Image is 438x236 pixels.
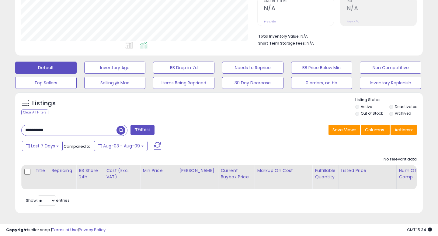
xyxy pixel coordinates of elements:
[257,167,310,174] div: Markup on Cost
[395,111,411,116] label: Archived
[130,125,154,135] button: Filters
[6,227,106,233] div: seller snap | |
[360,77,421,89] button: Inventory Replenish
[6,227,28,233] strong: Copyright
[258,34,300,39] b: Total Inventory Value:
[153,77,214,89] button: Items Being Repriced
[35,167,46,174] div: Title
[52,227,78,233] a: Terms of Use
[341,167,394,174] div: Listed Price
[21,110,48,115] div: Clear All Filters
[15,62,77,74] button: Default
[407,227,432,233] span: 2025-08-17 15:34 GMT
[94,141,148,151] button: Aug-03 - Aug-09
[391,125,417,135] button: Actions
[51,167,74,174] div: Repricing
[307,40,314,46] span: N/A
[26,197,70,203] span: Show: entries
[31,143,55,149] span: Last 7 Days
[221,167,252,180] div: Current Buybox Price
[360,62,421,74] button: Non Competitive
[79,167,101,180] div: BB Share 24h.
[179,167,215,174] div: [PERSON_NAME]
[291,62,353,74] button: BB Price Below Min
[222,62,283,74] button: Needs to Reprice
[106,167,137,180] div: Cost (Exc. VAT)
[264,5,334,13] h2: N/A
[384,157,417,162] div: No relevant data
[103,143,140,149] span: Aug-03 - Aug-09
[255,165,312,189] th: The percentage added to the cost of goods (COGS) that forms the calculator for Min & Max prices.
[264,20,276,23] small: Prev: N/A
[347,5,416,13] h2: N/A
[328,125,360,135] button: Save View
[258,41,306,46] b: Short Term Storage Fees:
[361,125,390,135] button: Columns
[22,141,63,151] button: Last 7 Days
[365,127,384,133] span: Columns
[15,77,77,89] button: Top Sellers
[291,77,353,89] button: 0 orders, no bb
[84,62,146,74] button: Inventory Age
[258,32,412,39] li: N/A
[153,62,214,74] button: BB Drop in 7d
[315,167,336,180] div: Fulfillable Quantity
[361,104,372,109] label: Active
[399,167,421,180] div: Num of Comp.
[64,143,92,149] span: Compared to:
[361,111,383,116] label: Out of Stock
[395,104,418,109] label: Deactivated
[32,99,56,108] h5: Listings
[355,97,423,103] p: Listing States:
[347,20,359,23] small: Prev: N/A
[143,167,174,174] div: Min Price
[222,77,283,89] button: 30 Day Decrease
[79,227,106,233] a: Privacy Policy
[84,77,146,89] button: Selling @ Max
